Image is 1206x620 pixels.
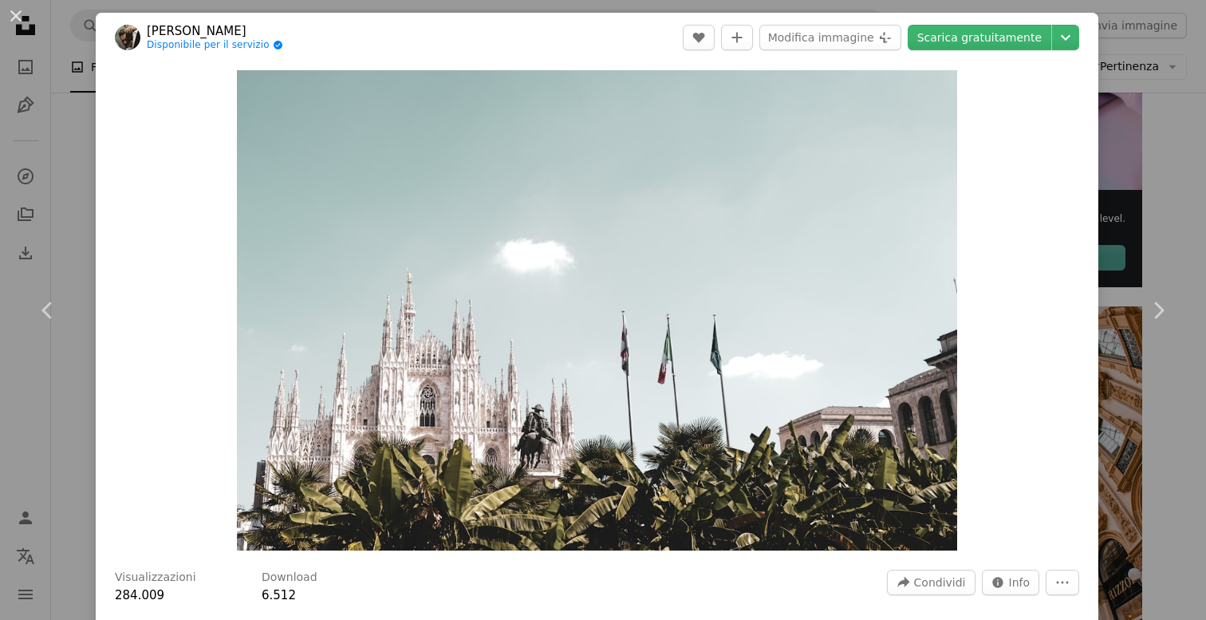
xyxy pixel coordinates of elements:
[237,70,956,551] button: Ingrandisci questa immagine
[887,570,975,595] button: Condividi questa immagine
[1110,234,1206,387] a: Avanti
[759,25,901,50] button: Modifica immagine
[1052,25,1079,50] button: Scegli le dimensioni del download
[1046,570,1079,595] button: Altre azioni
[982,570,1040,595] button: Statistiche su questa immagine
[115,588,164,602] span: 284.009
[262,570,317,586] h3: Download
[262,588,296,602] span: 6.512
[115,570,196,586] h3: Visualizzazioni
[147,39,283,52] a: Disponibile per il servizio
[115,25,140,50] img: Vai al profilo di Jonas Allert
[1009,571,1031,594] span: Info
[237,70,956,551] img: edificio in cemento bianco sotto il cielo blu durante il giorno
[147,23,283,39] a: [PERSON_NAME]
[683,25,715,50] button: Mi piace
[908,25,1051,50] a: Scarica gratuitamente
[914,571,966,594] span: Condividi
[721,25,753,50] button: Aggiungi alla Collezione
